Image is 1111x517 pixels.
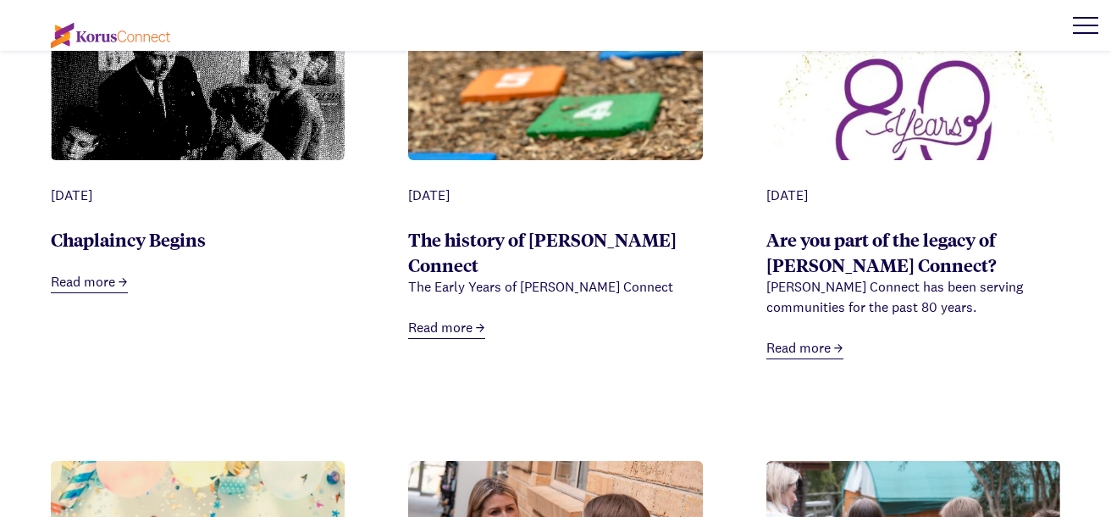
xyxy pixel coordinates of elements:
[51,186,345,206] div: [DATE]
[51,272,128,293] a: Read more
[766,338,843,359] a: Read more
[766,277,1060,318] div: [PERSON_NAME] Connect has been serving communities for the past 80 years.
[408,227,677,276] a: The history of [PERSON_NAME] Connect
[408,318,485,339] a: Read more
[408,277,702,297] div: The Early Years of [PERSON_NAME] Connect
[766,186,1060,206] div: [DATE]
[51,23,170,48] img: korus-connect%2Fc5177985-88d5-491d-9cd7-4a1febad1357_logo.svg
[766,227,997,276] a: Are you part of the legacy of [PERSON_NAME] Connect?
[51,227,206,251] a: Chaplaincy Begins
[408,186,702,206] div: [DATE]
